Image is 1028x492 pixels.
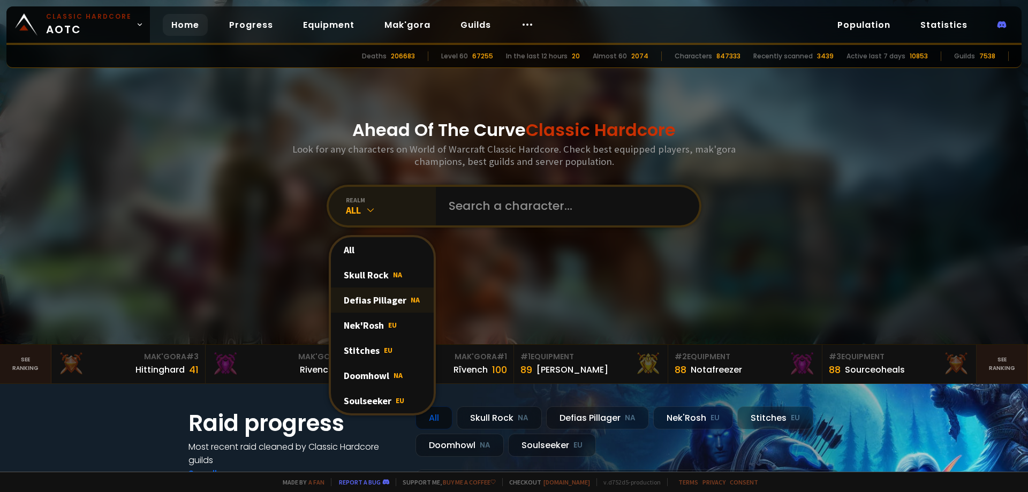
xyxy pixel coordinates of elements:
[979,51,995,61] div: 7538
[391,51,415,61] div: 206683
[411,295,420,305] span: NA
[453,363,488,376] div: Rîvench
[675,351,815,362] div: Equipment
[393,270,402,279] span: NA
[294,14,363,36] a: Equipment
[163,14,208,36] a: Home
[593,51,627,61] div: Almost 60
[331,363,434,388] div: Doomhowl
[502,478,590,486] span: Checkout
[508,434,596,457] div: Soulseeker
[675,351,687,362] span: # 2
[753,51,813,61] div: Recently scanned
[737,406,813,429] div: Stitches
[415,434,504,457] div: Doomhowl
[546,406,649,429] div: Defias Pillager
[442,187,686,225] input: Search a character...
[497,351,507,362] span: # 1
[288,143,740,168] h3: Look for any characters on World of Warcraft Classic Hardcore. Check best equipped players, mak'g...
[543,478,590,486] a: [DOMAIN_NAME]
[308,478,324,486] a: a fan
[846,51,905,61] div: Active last 7 days
[829,14,899,36] a: Population
[206,345,360,383] a: Mak'Gora#2Rivench100
[520,362,532,377] div: 89
[396,478,496,486] span: Support me,
[526,118,676,142] span: Classic Hardcore
[346,196,436,204] div: realm
[910,51,928,61] div: 10853
[362,51,387,61] div: Deaths
[573,440,583,451] small: EU
[520,351,531,362] span: # 1
[188,440,403,467] h4: Most recent raid cleaned by Classic Hardcore guilds
[653,406,733,429] div: Nek'Rosh
[189,362,199,377] div: 41
[472,51,493,61] div: 67255
[457,406,542,429] div: Skull Rock
[625,413,636,423] small: NA
[631,51,648,61] div: 2074
[388,320,397,330] span: EU
[331,338,434,363] div: Stitches
[977,345,1028,383] a: Seeranking
[829,362,841,377] div: 88
[492,362,507,377] div: 100
[384,345,392,355] span: EU
[443,478,496,486] a: Buy me a coffee
[520,351,661,362] div: Equipment
[829,351,970,362] div: Equipment
[506,51,568,61] div: In the last 12 hours
[188,406,403,440] h1: Raid progress
[845,363,905,376] div: Sourceoheals
[710,413,720,423] small: EU
[51,345,206,383] a: Mak'Gora#3Hittinghard41
[791,413,800,423] small: EU
[346,204,436,216] div: All
[716,51,740,61] div: 847333
[678,478,698,486] a: Terms
[829,351,841,362] span: # 3
[954,51,975,61] div: Guilds
[300,363,334,376] div: Rivench
[46,12,132,21] small: Classic Hardcore
[376,14,439,36] a: Mak'gora
[46,12,132,37] span: AOTC
[331,237,434,262] div: All
[331,287,434,313] div: Defias Pillager
[572,51,580,61] div: 20
[817,51,834,61] div: 3439
[675,362,686,377] div: 88
[730,478,758,486] a: Consent
[186,351,199,362] span: # 3
[514,345,668,383] a: #1Equipment89[PERSON_NAME]
[822,345,977,383] a: #3Equipment88Sourceoheals
[394,370,403,380] span: NA
[331,313,434,338] div: Nek'Rosh
[702,478,725,486] a: Privacy
[360,345,514,383] a: Mak'Gora#1Rîvench100
[596,478,661,486] span: v. d752d5 - production
[331,262,434,287] div: Skull Rock
[518,413,528,423] small: NA
[352,117,676,143] h1: Ahead Of The Curve
[452,14,500,36] a: Guilds
[480,440,490,451] small: NA
[415,406,452,429] div: All
[339,478,381,486] a: Report a bug
[912,14,976,36] a: Statistics
[6,6,150,43] a: Classic HardcoreAOTC
[668,345,822,383] a: #2Equipment88Notafreezer
[691,363,742,376] div: Notafreezer
[396,396,404,405] span: EU
[135,363,185,376] div: Hittinghard
[331,388,434,413] div: Soulseeker
[212,351,353,362] div: Mak'Gora
[58,351,199,362] div: Mak'Gora
[366,351,507,362] div: Mak'Gora
[441,51,468,61] div: Level 60
[276,478,324,486] span: Made by
[536,363,608,376] div: [PERSON_NAME]
[675,51,712,61] div: Characters
[221,14,282,36] a: Progress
